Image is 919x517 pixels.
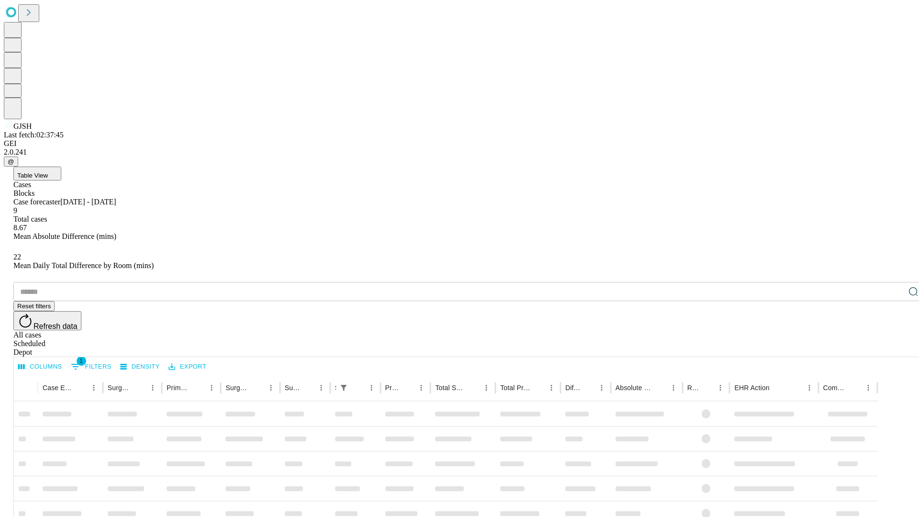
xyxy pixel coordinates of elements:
button: Sort [531,381,545,394]
button: Export [166,360,209,374]
div: EHR Action [734,384,769,392]
button: Menu [365,381,378,394]
button: Menu [714,381,727,394]
button: Sort [401,381,415,394]
button: Sort [466,381,480,394]
button: Menu [803,381,816,394]
div: Predicted In Room Duration [385,384,401,392]
span: Refresh data [34,322,78,330]
div: Surgery Date [285,384,300,392]
div: 1 active filter [337,381,350,394]
button: @ [4,157,18,167]
span: 22 [13,253,21,261]
span: Mean Absolute Difference (mins) [13,232,116,240]
div: 2.0.241 [4,148,915,157]
span: Case forecaster [13,198,60,206]
div: GEI [4,139,915,148]
div: Total Scheduled Duration [435,384,465,392]
div: Surgery Name [225,384,249,392]
button: Sort [191,381,205,394]
button: Menu [264,381,278,394]
div: Scheduled In Room Duration [335,384,336,392]
span: GJSH [13,122,32,130]
button: Menu [415,381,428,394]
button: Sort [251,381,264,394]
span: @ [8,158,14,165]
div: Resolved in EHR [687,384,700,392]
button: Table View [13,167,61,180]
button: Menu [595,381,608,394]
button: Menu [87,381,101,394]
button: Refresh data [13,311,81,330]
button: Show filters [68,359,114,374]
button: Density [118,360,162,374]
span: 8.67 [13,224,27,232]
button: Sort [700,381,714,394]
button: Sort [133,381,146,394]
div: Case Epic Id [43,384,73,392]
button: Sort [582,381,595,394]
div: Difference [565,384,581,392]
span: 1 [77,356,86,366]
button: Sort [301,381,314,394]
span: Last fetch: 02:37:45 [4,131,64,139]
span: Table View [17,172,48,179]
button: Menu [205,381,218,394]
button: Menu [545,381,558,394]
button: Show filters [337,381,350,394]
span: Mean Daily Total Difference by Room (mins) [13,261,154,270]
div: Comments [823,384,847,392]
button: Menu [146,381,159,394]
button: Sort [653,381,667,394]
div: Absolute Difference [616,384,652,392]
span: Reset filters [17,303,51,310]
span: 9 [13,206,17,214]
button: Reset filters [13,301,55,311]
div: Total Predicted Duration [500,384,530,392]
button: Sort [351,381,365,394]
button: Sort [771,381,784,394]
button: Menu [314,381,328,394]
button: Menu [667,381,680,394]
span: [DATE] - [DATE] [60,198,116,206]
span: Total cases [13,215,47,223]
button: Select columns [16,360,65,374]
button: Menu [480,381,493,394]
div: Primary Service [167,384,191,392]
button: Menu [862,381,875,394]
button: Sort [74,381,87,394]
div: Surgeon Name [108,384,132,392]
button: Sort [848,381,862,394]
